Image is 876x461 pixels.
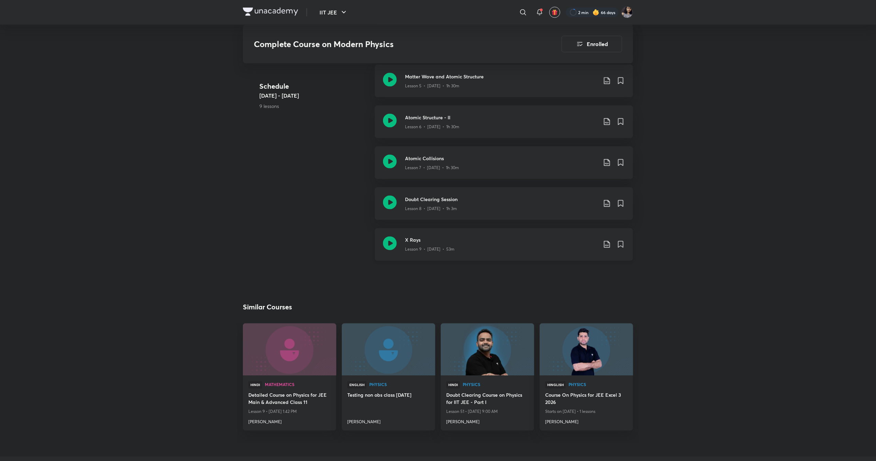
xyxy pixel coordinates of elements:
[347,416,430,425] a: [PERSON_NAME]
[539,323,634,376] img: new-thumbnail
[441,323,534,376] a: new-thumbnail
[440,323,535,376] img: new-thumbnail
[405,124,459,130] p: Lesson 6 • [DATE] • 1h 30m
[405,73,597,80] h3: Matter Wave and Atomic Structure
[347,381,367,389] span: English
[375,187,633,228] a: Doubt Clearing SessionLesson 8 • [DATE] • 1h 3m
[463,383,529,387] a: Physics
[243,302,292,312] h2: Similar Courses
[562,36,622,52] button: Enrolled
[248,392,331,407] a: Detailed Course on Physics for JEE Main & Advanced Class 11
[446,407,529,416] p: Lesson 51 • [DATE] 9:00 AM
[446,416,529,425] a: [PERSON_NAME]
[259,81,369,91] h4: Schedule
[347,392,430,400] a: Testing non obs class [DATE]
[369,383,430,387] span: Physics
[621,7,633,18] img: Rakhi Sharma
[369,383,430,387] a: Physics
[463,383,529,387] span: Physics
[405,83,459,89] p: Lesson 5 • [DATE] • 1h 30m
[545,381,566,389] span: Hinglish
[259,91,369,99] h5: [DATE] - [DATE]
[545,416,628,425] a: [PERSON_NAME]
[342,323,435,376] a: new-thumbnail
[405,114,597,121] h3: Atomic Structure - II
[405,155,597,162] h3: Atomic Collisions
[545,407,628,416] p: Starts on [DATE] • 1 lessons
[259,102,369,109] p: 9 lessons
[446,381,460,389] span: Hindi
[243,8,298,16] img: Company Logo
[265,383,331,387] span: Mathematics
[375,146,633,187] a: Atomic CollisionsLesson 7 • [DATE] • 1h 30m
[552,9,558,15] img: avatar
[248,416,331,425] a: [PERSON_NAME]
[569,383,628,387] a: Physics
[545,392,628,407] a: Course On Physics for JEE Excel 3 2026
[549,7,560,18] button: avatar
[405,165,459,171] p: Lesson 7 • [DATE] • 1h 30m
[405,196,597,203] h3: Doubt Clearing Session
[405,237,597,244] h3: X Rays
[243,323,336,376] a: new-thumbnail
[405,246,454,253] p: Lesson 9 • [DATE] • 53m
[254,39,523,49] h3: Complete Course on Modern Physics
[569,383,628,387] span: Physics
[375,65,633,106] a: Matter Wave and Atomic StructureLesson 5 • [DATE] • 1h 30m
[265,383,331,387] a: Mathematics
[593,9,599,16] img: streak
[242,323,337,376] img: new-thumbnail
[375,228,633,269] a: X RaysLesson 9 • [DATE] • 53m
[315,6,352,19] button: IIT JEE
[248,381,262,389] span: Hindi
[243,8,298,18] a: Company Logo
[341,323,436,376] img: new-thumbnail
[405,206,457,212] p: Lesson 8 • [DATE] • 1h 3m
[540,323,633,376] a: new-thumbnail
[446,392,529,407] a: Doubt Clearing Course on Physics for IIT JEE - Part I
[248,407,331,416] p: Lesson 9 • [DATE] 1:42 PM
[375,106,633,146] a: Atomic Structure - IILesson 6 • [DATE] • 1h 30m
